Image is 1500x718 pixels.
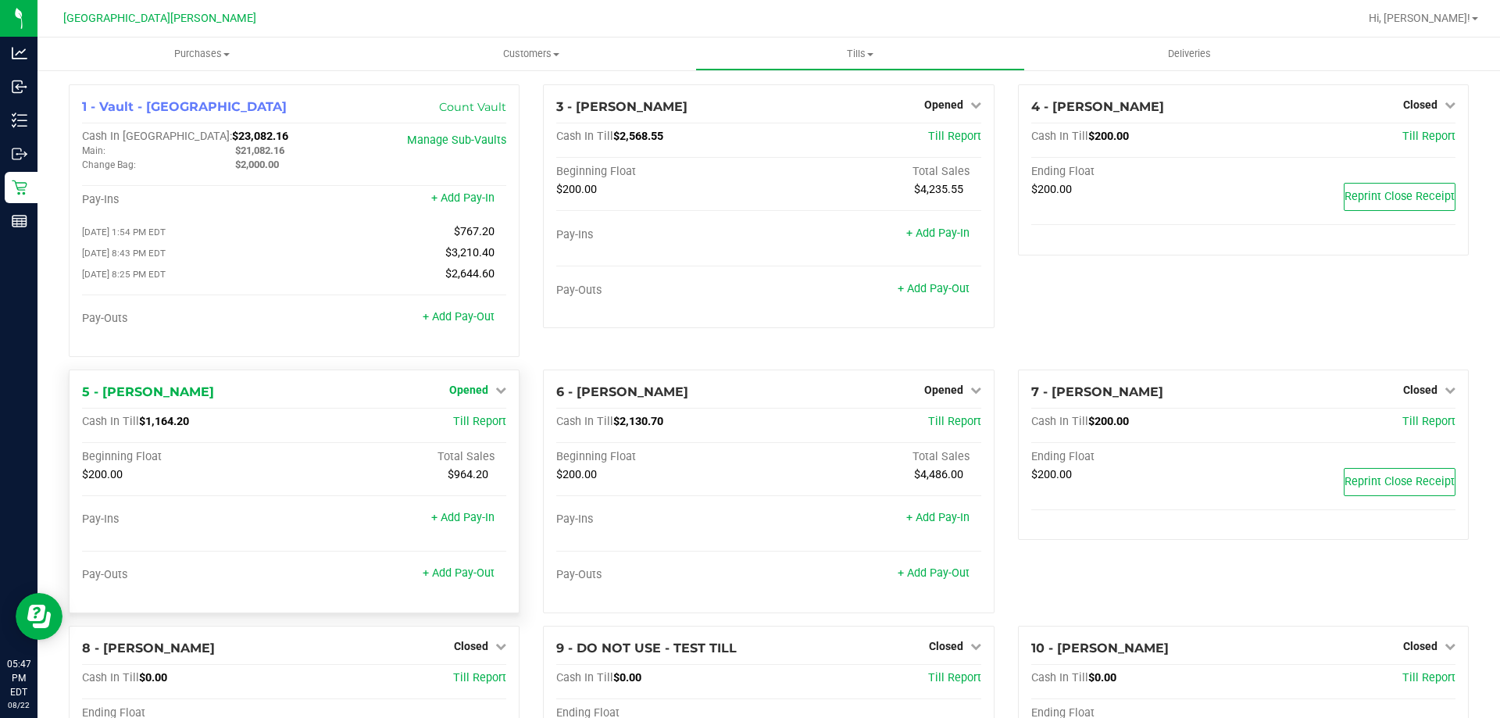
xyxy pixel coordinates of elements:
[1402,671,1455,684] span: Till Report
[445,246,495,259] span: $3,210.40
[16,593,62,640] iframe: Resource center
[556,568,769,582] div: Pay-Outs
[613,415,663,428] span: $2,130.70
[82,513,295,527] div: Pay-Ins
[37,47,366,61] span: Purchases
[556,228,769,242] div: Pay-Ins
[1403,384,1437,396] span: Closed
[431,511,495,524] a: + Add Pay-In
[898,282,970,295] a: + Add Pay-Out
[1345,190,1455,203] span: Reprint Close Receipt
[295,450,507,464] div: Total Sales
[235,145,284,156] span: $21,082.16
[898,566,970,580] a: + Add Pay-Out
[556,513,769,527] div: Pay-Ins
[613,671,641,684] span: $0.00
[556,450,769,464] div: Beginning Float
[928,130,981,143] a: Till Report
[407,134,506,147] a: Manage Sub-Vaults
[556,284,769,298] div: Pay-Outs
[367,47,695,61] span: Customers
[82,468,123,481] span: $200.00
[82,568,295,582] div: Pay-Outs
[235,159,279,170] span: $2,000.00
[1031,671,1088,684] span: Cash In Till
[423,310,495,323] a: + Add Pay-Out
[82,269,166,280] span: [DATE] 8:25 PM EDT
[1088,671,1116,684] span: $0.00
[139,671,167,684] span: $0.00
[1031,415,1088,428] span: Cash In Till
[453,415,506,428] span: Till Report
[7,657,30,699] p: 05:47 PM EDT
[556,671,613,684] span: Cash In Till
[924,384,963,396] span: Opened
[1088,415,1129,428] span: $200.00
[12,113,27,128] inline-svg: Inventory
[232,130,288,143] span: $23,082.16
[448,468,488,481] span: $964.20
[696,47,1023,61] span: Tills
[7,699,30,711] p: 08/22
[556,641,737,655] span: 9 - DO NOT USE - TEST TILL
[1031,183,1072,196] span: $200.00
[82,312,295,326] div: Pay-Outs
[613,130,663,143] span: $2,568.55
[454,640,488,652] span: Closed
[453,671,506,684] a: Till Report
[914,468,963,481] span: $4,486.00
[556,468,597,481] span: $200.00
[1031,384,1163,399] span: 7 - [PERSON_NAME]
[423,566,495,580] a: + Add Pay-Out
[431,191,495,205] a: + Add Pay-In
[1031,450,1244,464] div: Ending Float
[82,193,295,207] div: Pay-Ins
[12,79,27,95] inline-svg: Inbound
[1369,12,1470,24] span: Hi, [PERSON_NAME]!
[82,671,139,684] span: Cash In Till
[1031,99,1164,114] span: 4 - [PERSON_NAME]
[82,227,166,238] span: [DATE] 1:54 PM EDT
[82,641,215,655] span: 8 - [PERSON_NAME]
[82,450,295,464] div: Beginning Float
[1402,130,1455,143] a: Till Report
[769,450,981,464] div: Total Sales
[695,38,1024,70] a: Tills
[12,213,27,229] inline-svg: Reports
[928,671,981,684] a: Till Report
[439,100,506,114] a: Count Vault
[1403,640,1437,652] span: Closed
[556,130,613,143] span: Cash In Till
[556,183,597,196] span: $200.00
[556,384,688,399] span: 6 - [PERSON_NAME]
[906,227,970,240] a: + Add Pay-In
[1147,47,1232,61] span: Deliveries
[1031,165,1244,179] div: Ending Float
[63,12,256,25] span: [GEOGRAPHIC_DATA][PERSON_NAME]
[928,415,981,428] span: Till Report
[924,98,963,111] span: Opened
[1344,468,1455,496] button: Reprint Close Receipt
[1402,415,1455,428] a: Till Report
[445,267,495,280] span: $2,644.60
[82,99,287,114] span: 1 - Vault - [GEOGRAPHIC_DATA]
[914,183,963,196] span: $4,235.55
[556,99,687,114] span: 3 - [PERSON_NAME]
[82,415,139,428] span: Cash In Till
[1344,183,1455,211] button: Reprint Close Receipt
[12,180,27,195] inline-svg: Retail
[37,38,366,70] a: Purchases
[556,165,769,179] div: Beginning Float
[139,415,189,428] span: $1,164.20
[1031,641,1169,655] span: 10 - [PERSON_NAME]
[1031,130,1088,143] span: Cash In Till
[906,511,970,524] a: + Add Pay-In
[82,248,166,259] span: [DATE] 8:43 PM EDT
[1345,475,1455,488] span: Reprint Close Receipt
[556,415,613,428] span: Cash In Till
